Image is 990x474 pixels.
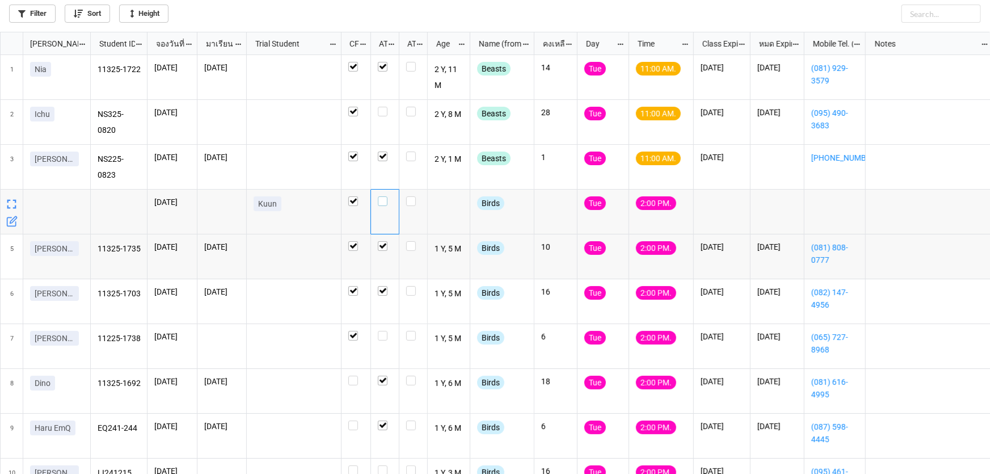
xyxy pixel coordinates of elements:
[477,241,504,255] div: Birds
[811,241,858,266] a: (081) 808-0777
[477,62,511,75] div: Beasts
[584,331,606,345] div: Tue
[701,286,743,297] p: [DATE]
[154,152,190,163] p: [DATE]
[584,376,606,389] div: Tue
[435,421,464,437] p: 1 Y, 6 M
[868,37,981,50] div: Notes
[35,288,74,299] p: [PERSON_NAME]
[757,241,797,253] p: [DATE]
[584,107,606,120] div: Tue
[477,421,504,434] div: Birds
[92,37,135,50] div: Student ID (from [PERSON_NAME] Name)
[98,107,141,137] p: NS325-0820
[35,333,74,344] p: [PERSON_NAME]
[636,331,676,345] div: 2:00 PM.
[636,107,681,120] div: 11:00 AM.
[472,37,522,50] div: Name (from Class)
[199,37,235,50] div: มาเรียน
[757,107,797,118] p: [DATE]
[98,152,141,182] p: NS225-0823
[541,107,570,118] p: 28
[65,5,110,23] a: Sort
[541,331,570,342] p: 6
[1,32,91,55] div: grid
[477,376,504,389] div: Birds
[636,62,681,75] div: 11:00 AM.
[541,152,570,163] p: 1
[584,421,606,434] div: Tue
[154,421,190,432] p: [DATE]
[343,37,359,50] div: CF
[811,376,858,401] a: (081) 616-4995
[435,331,464,347] p: 1 Y, 5 M
[536,37,566,50] div: คงเหลือ (from Nick Name)
[204,152,239,163] p: [DATE]
[757,331,797,342] p: [DATE]
[811,152,858,164] a: [PHONE_NUMBER]
[429,37,458,50] div: Age
[10,145,14,189] span: 3
[477,331,504,345] div: Birds
[636,421,676,434] div: 2:00 PM.
[154,62,190,73] p: [DATE]
[477,107,511,120] div: Beasts
[149,37,186,50] div: จองวันที่
[10,55,14,99] span: 1
[636,286,676,300] div: 2:00 PM.
[258,198,277,209] p: Kuun
[98,241,141,257] p: 11325-1735
[701,331,743,342] p: [DATE]
[701,107,743,118] p: [DATE]
[811,286,858,311] a: (082) 147-4956
[98,286,141,302] p: 11325-1703
[811,331,858,356] a: (065) 727-8968
[584,241,606,255] div: Tue
[636,196,676,210] div: 2:00 PM.
[10,369,14,413] span: 8
[204,376,239,387] p: [DATE]
[584,152,606,165] div: Tue
[757,376,797,387] p: [DATE]
[35,64,47,75] p: Nia
[584,286,606,300] div: Tue
[584,196,606,210] div: Tue
[10,100,14,144] span: 2
[435,62,464,93] p: 2 Y, 11 M
[541,376,570,387] p: 18
[701,241,743,253] p: [DATE]
[757,421,797,432] p: [DATE]
[477,152,511,165] div: Beasts
[98,376,141,392] p: 11325-1692
[541,421,570,432] p: 6
[435,152,464,167] p: 2 Y, 1 M
[701,62,743,73] p: [DATE]
[10,279,14,324] span: 6
[248,37,328,50] div: Trial Student
[154,241,190,253] p: [DATE]
[204,241,239,253] p: [DATE]
[636,152,681,165] div: 11:00 AM.
[806,37,853,50] div: Mobile Tel. (from Nick Name)
[701,376,743,387] p: [DATE]
[35,108,50,120] p: Ichu
[811,107,858,132] a: (095) 490-3683
[35,377,50,389] p: Dino
[636,241,676,255] div: 2:00 PM.
[98,62,141,78] p: 11325-1722
[696,37,738,50] div: Class Expiration
[636,376,676,389] div: 2:00 PM.
[9,5,56,23] a: Filter
[372,37,388,50] div: ATT
[584,62,606,75] div: Tue
[435,107,464,123] p: 2 Y, 8 M
[10,234,14,279] span: 5
[757,62,797,73] p: [DATE]
[154,331,190,342] p: [DATE]
[23,37,78,50] div: [PERSON_NAME] Name
[757,286,797,297] p: [DATE]
[98,421,141,437] p: EQ241-244
[811,62,858,87] a: (081) 929-3579
[10,324,14,368] span: 7
[35,243,74,254] p: [PERSON_NAME]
